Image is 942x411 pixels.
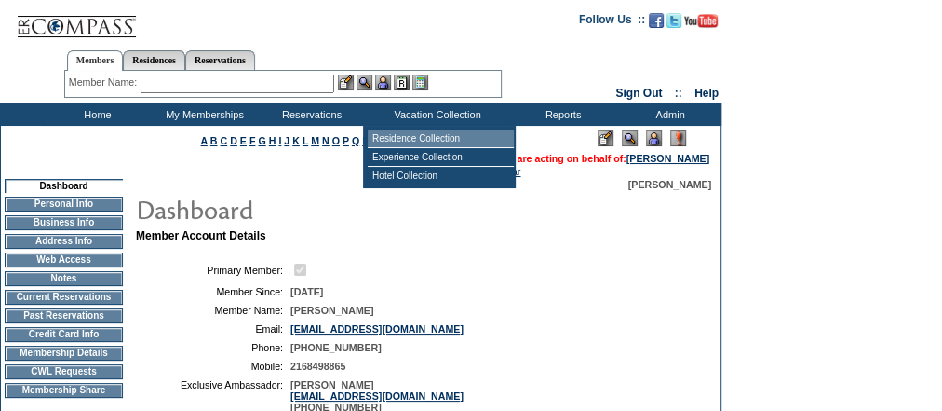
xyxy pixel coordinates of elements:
a: Follow us on Twitter [666,19,681,30]
a: Members [67,50,124,71]
td: Residence Collection [368,130,514,148]
a: Subscribe to our YouTube Channel [684,19,718,30]
span: You are acting on behalf of: [496,153,709,164]
td: Hotel Collection [368,167,514,185]
img: pgTtlDashboard.gif [135,190,507,227]
b: Member Account Details [136,229,266,242]
td: Vacation Collection [363,103,507,126]
td: Personal Info [5,197,123,212]
img: View [357,75,372,90]
a: Reservations [185,50,255,70]
a: Sign Out [615,87,662,100]
a: B [210,135,218,146]
td: Web Access [5,253,123,267]
a: M [311,135,319,146]
a: Help [694,87,719,100]
td: Reservations [256,103,363,126]
td: Home [42,103,149,126]
td: Notes [5,271,123,286]
span: [PERSON_NAME] [628,179,711,190]
td: Primary Member: [143,261,283,279]
img: Log Concern/Member Elevation [670,130,686,146]
td: CWL Requests [5,364,123,379]
td: Reports [507,103,614,126]
a: N [322,135,330,146]
td: Admin [614,103,721,126]
img: Become our fan on Facebook [649,13,664,28]
img: Edit Mode [598,130,613,146]
td: Experience Collection [368,148,514,167]
a: [EMAIL_ADDRESS][DOMAIN_NAME] [290,323,464,335]
img: Impersonate [646,130,662,146]
span: 2168498865 [290,361,345,372]
a: F [249,135,256,146]
td: My Memberships [149,103,256,126]
img: View Mode [622,130,638,146]
td: Address Info [5,234,123,249]
img: Follow us on Twitter [666,13,681,28]
a: A [201,135,208,146]
img: Impersonate [375,75,391,90]
span: [PERSON_NAME] [290,305,373,316]
td: Member Name: [143,305,283,316]
a: I [278,135,281,146]
img: b_calculator.gif [412,75,428,90]
div: Member Name: [69,75,141,90]
a: [EMAIL_ADDRESS][DOMAIN_NAME] [290,390,464,402]
td: Dashboard [5,179,123,193]
img: Subscribe to our YouTube Channel [684,14,718,28]
td: Past Reservations [5,308,123,323]
a: J [284,135,289,146]
a: Become our fan on Facebook [649,19,664,30]
td: Membership Details [5,346,123,361]
a: Residences [123,50,185,70]
img: b_edit.gif [338,75,354,90]
td: Phone: [143,342,283,353]
a: Q [352,135,359,146]
td: Business Info [5,215,123,230]
a: G [258,135,265,146]
td: Member Since: [143,286,283,297]
a: E [240,135,247,146]
span: [DATE] [290,286,323,297]
td: Email: [143,323,283,335]
span: :: [675,87,682,100]
td: Credit Card Info [5,327,123,342]
td: Current Reservations [5,290,123,305]
a: H [269,135,276,146]
a: [PERSON_NAME] [626,153,709,164]
td: Membership Share [5,383,123,398]
span: [PHONE_NUMBER] [290,342,382,353]
a: K [292,135,300,146]
td: Follow Us :: [579,11,645,34]
a: P [343,135,349,146]
td: Mobile: [143,361,283,372]
a: L [303,135,308,146]
a: O [332,135,340,146]
img: Reservations [394,75,410,90]
a: C [220,135,227,146]
a: D [230,135,237,146]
